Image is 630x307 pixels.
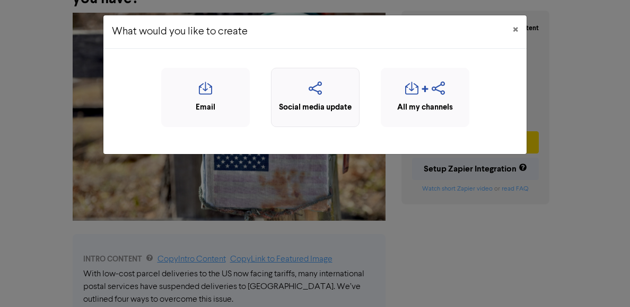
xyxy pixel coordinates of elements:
[277,102,354,114] div: Social media update
[513,22,518,38] span: ×
[504,15,527,45] button: Close
[112,24,248,40] h5: What would you like to create
[167,102,244,114] div: Email
[577,256,630,307] iframe: Chat Widget
[387,102,463,114] div: All my channels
